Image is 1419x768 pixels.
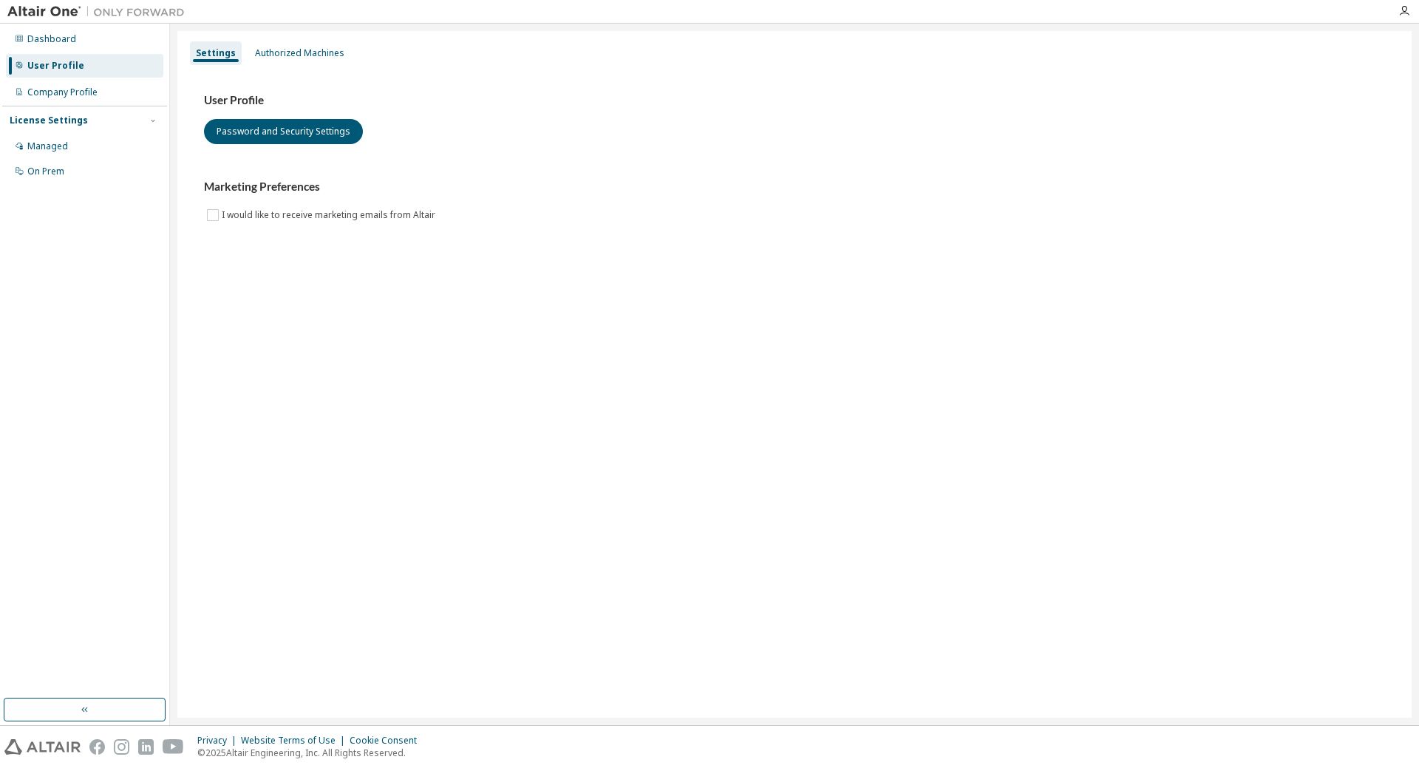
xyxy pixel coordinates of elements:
p: © 2025 Altair Engineering, Inc. All Rights Reserved. [197,747,426,759]
div: Company Profile [27,86,98,98]
div: Dashboard [27,33,76,45]
img: facebook.svg [89,739,105,755]
button: Password and Security Settings [204,119,363,144]
img: Altair One [7,4,192,19]
div: License Settings [10,115,88,126]
img: linkedin.svg [138,739,154,755]
div: Privacy [197,735,241,747]
img: altair_logo.svg [4,739,81,755]
div: User Profile [27,60,84,72]
div: Website Terms of Use [241,735,350,747]
h3: User Profile [204,93,1385,108]
div: Authorized Machines [255,47,344,59]
div: Managed [27,140,68,152]
img: youtube.svg [163,739,184,755]
div: On Prem [27,166,64,177]
img: instagram.svg [114,739,129,755]
h3: Marketing Preferences [204,180,1385,194]
label: I would like to receive marketing emails from Altair [222,206,438,224]
div: Cookie Consent [350,735,426,747]
div: Settings [196,47,236,59]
